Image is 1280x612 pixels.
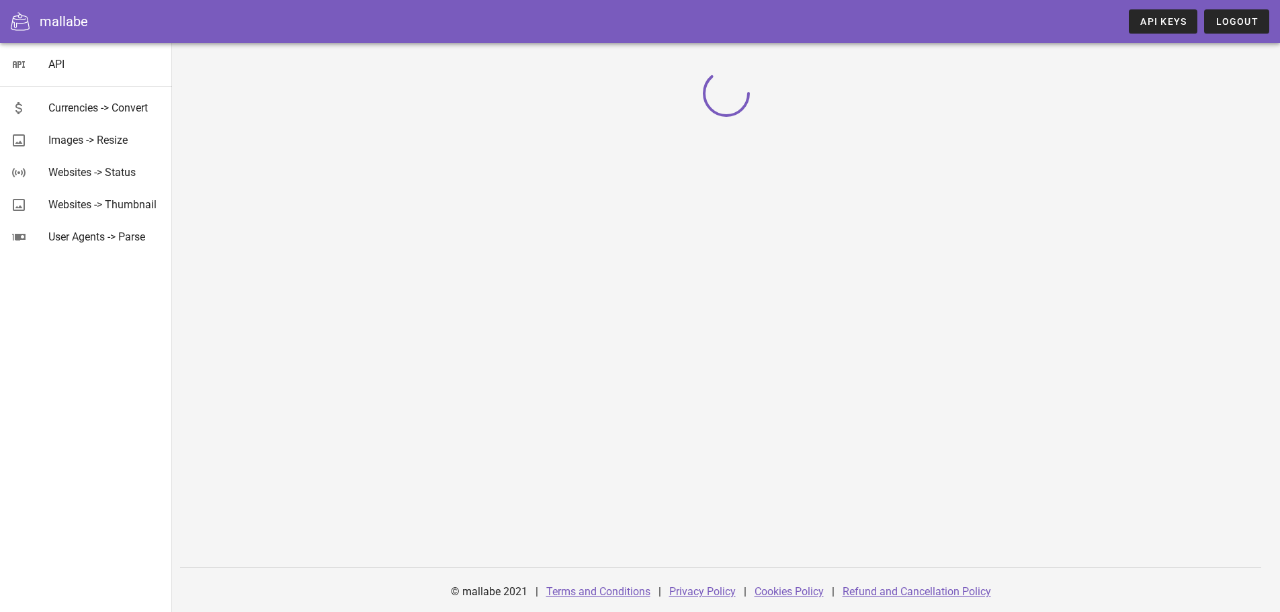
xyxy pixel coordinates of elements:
[546,585,650,598] a: Terms and Conditions
[48,166,161,179] div: Websites -> Status
[40,11,88,32] div: mallabe
[1140,16,1187,27] span: API Keys
[658,576,661,608] div: |
[48,134,161,146] div: Images -> Resize
[48,198,161,211] div: Websites -> Thumbnail
[669,585,736,598] a: Privacy Policy
[1129,9,1197,34] a: API Keys
[48,101,161,114] div: Currencies -> Convert
[443,576,536,608] div: © mallabe 2021
[843,585,991,598] a: Refund and Cancellation Policy
[744,576,746,608] div: |
[832,576,835,608] div: |
[1204,9,1269,34] button: Logout
[755,585,824,598] a: Cookies Policy
[48,230,161,243] div: User Agents -> Parse
[1215,16,1258,27] span: Logout
[48,58,161,71] div: API
[536,576,538,608] div: |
